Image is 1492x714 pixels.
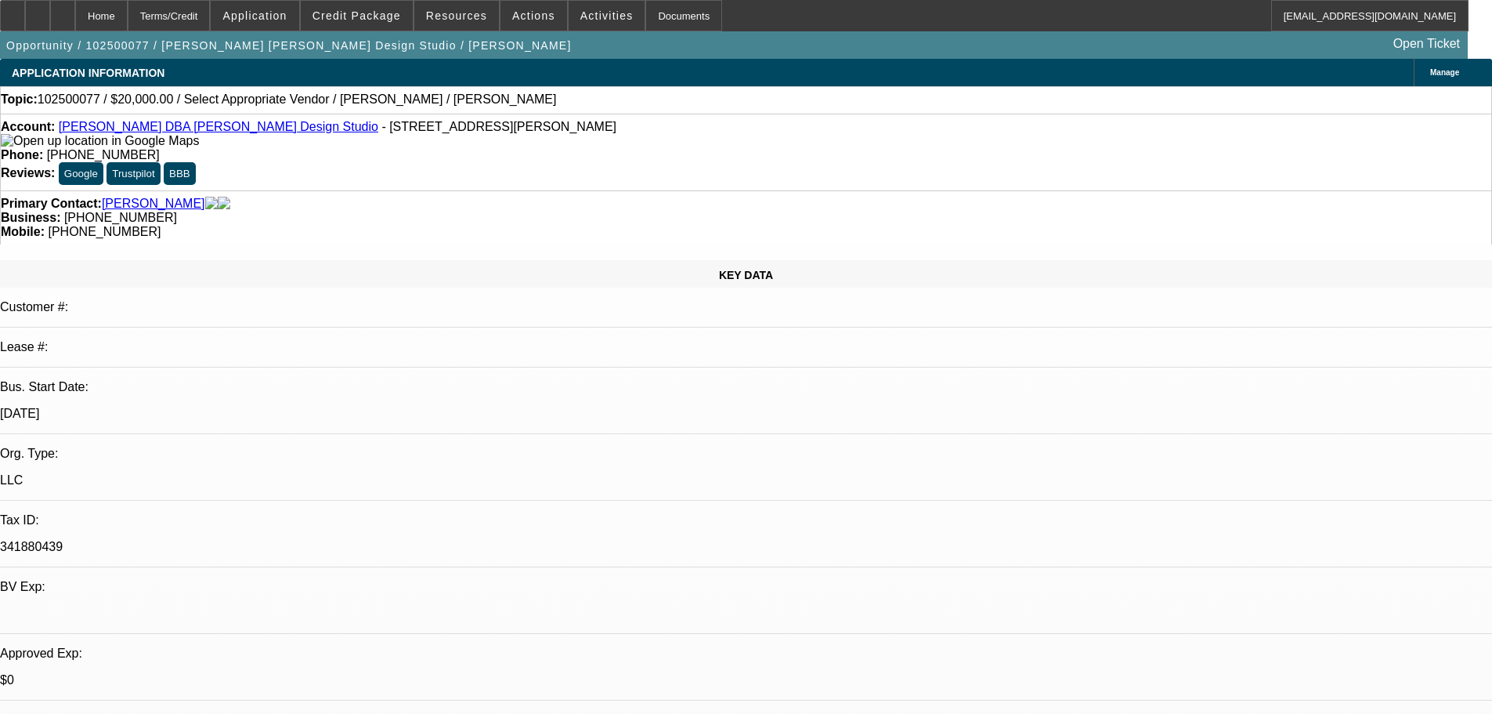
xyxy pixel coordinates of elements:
span: Application [222,9,287,22]
span: Manage [1430,68,1459,77]
button: Application [211,1,298,31]
span: KEY DATA [719,269,773,281]
span: Opportunity / 102500077 / [PERSON_NAME] [PERSON_NAME] Design Studio / [PERSON_NAME] [6,39,572,52]
a: Open Ticket [1387,31,1466,57]
a: [PERSON_NAME] DBA [PERSON_NAME] Design Studio [59,120,378,133]
strong: Phone: [1,148,43,161]
button: BBB [164,162,196,185]
a: [PERSON_NAME] [102,197,205,211]
strong: Topic: [1,92,38,107]
span: 102500077 / $20,000.00 / Select Appropriate Vendor / [PERSON_NAME] / [PERSON_NAME] [38,92,557,107]
span: [PHONE_NUMBER] [47,148,160,161]
img: facebook-icon.png [205,197,218,211]
strong: Primary Contact: [1,197,102,211]
span: APPLICATION INFORMATION [12,67,164,79]
strong: Business: [1,211,60,224]
strong: Mobile: [1,225,45,238]
span: [PHONE_NUMBER] [48,225,161,238]
strong: Account: [1,120,55,133]
img: linkedin-icon.png [218,197,230,211]
span: Resources [426,9,487,22]
button: Google [59,162,103,185]
button: Resources [414,1,499,31]
span: Credit Package [312,9,401,22]
strong: Reviews: [1,166,55,179]
span: - [STREET_ADDRESS][PERSON_NAME] [381,120,616,133]
span: [PHONE_NUMBER] [64,211,177,224]
button: Credit Package [301,1,413,31]
span: Activities [580,9,634,22]
button: Actions [500,1,567,31]
a: View Google Maps [1,134,199,147]
button: Activities [569,1,645,31]
img: Open up location in Google Maps [1,134,199,148]
button: Trustpilot [107,162,160,185]
span: Actions [512,9,555,22]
